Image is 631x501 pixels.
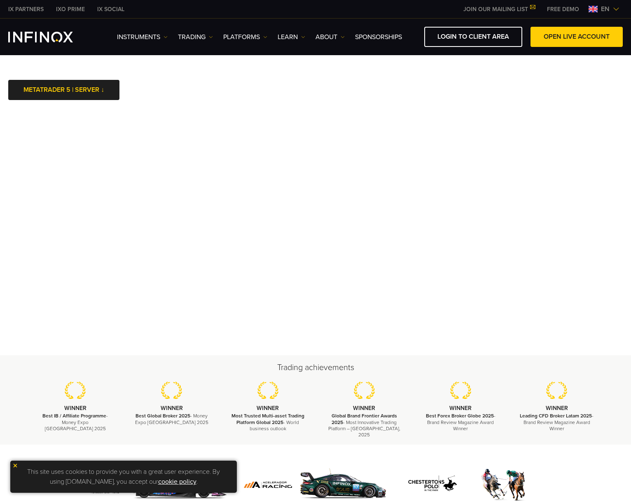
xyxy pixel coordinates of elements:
a: METATRADER 5 | SERVER ↓ [8,80,119,100]
a: SPONSORSHIPS [355,32,402,42]
strong: Leading CFD Broker Latam 2025 [520,413,592,419]
a: INFINOX [2,5,50,14]
a: cookie policy [158,478,196,486]
p: - World business outlook [230,413,306,432]
p: - Money Expo [GEOGRAPHIC_DATA] 2025 [134,413,210,425]
p: This site uses cookies to provide you with a great user experience. By using [DOMAIN_NAME], you a... [14,465,233,489]
strong: Best Forex Broker Globe 2025 [426,413,494,419]
p: - Brand Review Magazine Award Winner [519,413,595,432]
a: JOIN OUR MAILING LIST [457,6,541,13]
a: INFINOX MENU [541,5,585,14]
strong: Global Brand Frontier Awards 2025 [332,413,397,425]
img: yellow close icon [12,463,18,468]
strong: WINNER [353,405,375,412]
strong: WINNER [257,405,279,412]
h2: Trading achievements [27,362,604,373]
a: INFINOX [50,5,91,14]
a: Learn [278,32,305,42]
p: - Money Expo [GEOGRAPHIC_DATA] 2025 [37,413,113,432]
a: TRADING [178,32,213,42]
strong: WINNER [64,405,86,412]
a: ABOUT [315,32,345,42]
strong: Best IB / Affiliate Programme [42,413,106,419]
p: - Brand Review Magazine Award Winner [423,413,498,432]
a: OPEN LIVE ACCOUNT [531,27,623,47]
strong: WINNER [449,405,472,412]
p: - Most Innovative Trading Platform – [GEOGRAPHIC_DATA], 2025 [326,413,402,438]
strong: Best Global Broker 2025 [136,413,190,419]
span: en [598,4,613,14]
a: LOGIN TO CLIENT AREA [424,27,522,47]
a: INFINOX Logo [8,32,92,42]
strong: WINNER [161,405,183,412]
strong: WINNER [546,405,568,412]
a: Instruments [117,32,168,42]
a: PLATFORMS [223,32,267,42]
strong: Most Trusted Multi-asset Trading Platform Global 2025 [231,413,304,425]
a: INFINOX [91,5,131,14]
